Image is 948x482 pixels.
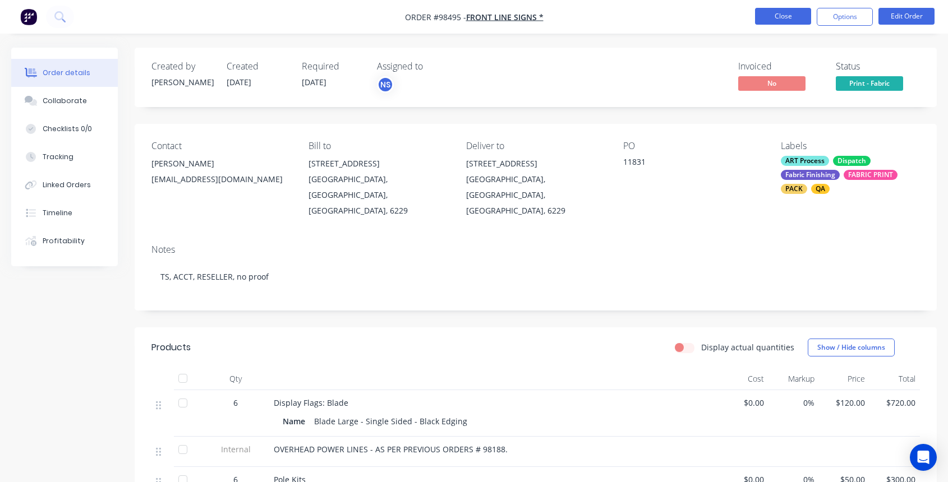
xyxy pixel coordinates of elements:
[836,61,920,72] div: Status
[43,96,87,106] div: Collaborate
[781,141,920,151] div: Labels
[151,156,291,192] div: [PERSON_NAME][EMAIL_ADDRESS][DOMAIN_NAME]
[466,156,605,219] div: [STREET_ADDRESS][GEOGRAPHIC_DATA], [GEOGRAPHIC_DATA], [GEOGRAPHIC_DATA], 6229
[274,444,508,455] span: OVERHEAD POWER LINES - AS PER PREVIOUS ORDERS # 98188.
[309,172,448,219] div: [GEOGRAPHIC_DATA], [GEOGRAPHIC_DATA], [GEOGRAPHIC_DATA], 6229
[738,76,806,90] span: No
[43,152,73,162] div: Tracking
[302,77,326,87] span: [DATE]
[151,341,191,354] div: Products
[823,397,865,409] span: $120.00
[768,368,819,390] div: Markup
[151,259,920,294] div: TS, ACCT, RESELLER, no proof
[43,124,92,134] div: Checklists 0/0
[755,8,811,25] button: Close
[466,156,605,172] div: [STREET_ADDRESS]
[151,172,291,187] div: [EMAIL_ADDRESS][DOMAIN_NAME]
[151,141,291,151] div: Contact
[309,156,448,219] div: [STREET_ADDRESS][GEOGRAPHIC_DATA], [GEOGRAPHIC_DATA], [GEOGRAPHIC_DATA], 6229
[151,76,213,88] div: [PERSON_NAME]
[844,170,898,180] div: FABRIC PRINT
[878,8,935,25] button: Edit Order
[466,12,544,22] a: Front Line Signs *
[43,180,91,190] div: Linked Orders
[623,141,762,151] div: PO
[808,339,895,356] button: Show / Hide columns
[202,368,269,390] div: Qty
[11,171,118,199] button: Linked Orders
[910,444,937,471] div: Open Intercom Messenger
[151,156,291,172] div: [PERSON_NAME]
[781,156,829,166] div: ART Process
[781,184,807,194] div: PACK
[227,77,251,87] span: [DATE]
[274,397,348,408] span: Display Flags: Blade
[11,87,118,115] button: Collaborate
[377,61,489,72] div: Assigned to
[377,76,394,93] button: NS
[466,172,605,219] div: [GEOGRAPHIC_DATA], [GEOGRAPHIC_DATA], [GEOGRAPHIC_DATA], 6229
[206,443,265,455] span: Internal
[701,341,794,353] label: Display actual quantities
[405,12,466,22] span: Order #98495 -
[11,115,118,143] button: Checklists 0/0
[817,8,873,26] button: Options
[43,68,90,78] div: Order details
[11,199,118,227] button: Timeline
[309,156,448,172] div: [STREET_ADDRESS]
[283,413,310,429] div: Name
[309,141,448,151] div: Bill to
[869,368,920,390] div: Total
[43,236,85,246] div: Profitability
[773,397,814,409] span: 0%
[833,156,871,166] div: Dispatch
[11,227,118,255] button: Profitability
[310,413,472,429] div: Blade Large - Single Sided - Black Edging
[11,59,118,87] button: Order details
[151,244,920,255] div: Notes
[836,76,903,93] button: Print - Fabric
[874,397,915,409] span: $720.00
[43,208,72,218] div: Timeline
[302,61,363,72] div: Required
[811,184,830,194] div: QA
[233,397,238,409] span: 6
[11,143,118,171] button: Tracking
[819,368,869,390] div: Price
[20,8,37,25] img: Factory
[718,368,768,390] div: Cost
[623,156,762,172] div: 11831
[722,397,764,409] span: $0.00
[738,61,822,72] div: Invoiced
[836,76,903,90] span: Print - Fabric
[151,61,213,72] div: Created by
[466,141,605,151] div: Deliver to
[227,61,288,72] div: Created
[781,170,840,180] div: Fabric Finishing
